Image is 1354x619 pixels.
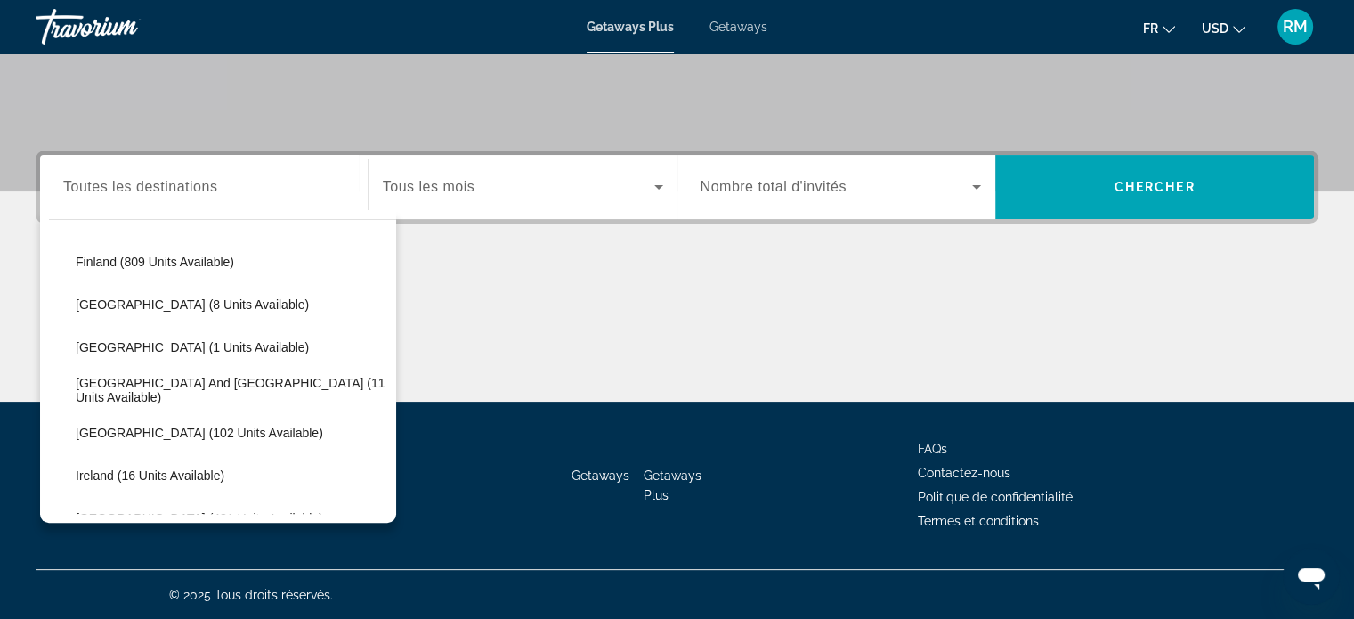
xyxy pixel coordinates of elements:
span: Tous les mois [383,179,474,194]
span: [GEOGRAPHIC_DATA] and [GEOGRAPHIC_DATA] (11 units available) [76,376,387,404]
button: Ireland (16 units available) [67,460,396,492]
a: Termes et conditions [918,514,1039,528]
button: [GEOGRAPHIC_DATA] and [GEOGRAPHIC_DATA] (11 units available) [67,374,396,406]
span: fr [1143,21,1158,36]
a: Contactez-nous [918,466,1010,480]
span: Toutes les destinations [63,179,217,194]
a: Getaways Plus [644,468,701,502]
button: [GEOGRAPHIC_DATA] (102 units available) [67,417,396,449]
span: Nombre total d'invités [701,179,847,194]
span: RM [1283,18,1308,36]
span: [GEOGRAPHIC_DATA] (1 units available) [76,340,309,354]
a: Travorium [36,4,214,50]
div: Search widget [40,155,1314,219]
span: [GEOGRAPHIC_DATA] (8 units available) [76,297,309,312]
button: Change language [1143,15,1175,41]
span: [GEOGRAPHIC_DATA] (102 units available) [76,426,323,440]
a: Getaways [709,20,767,34]
button: [GEOGRAPHIC_DATA] (1 units available) [67,331,396,363]
button: [GEOGRAPHIC_DATA] (431 units available) [67,502,396,534]
button: [GEOGRAPHIC_DATA] (8 units available) [67,289,396,321]
a: Politique de confidentialité [918,490,1073,504]
button: User Menu [1272,8,1318,45]
span: Chercher [1115,180,1196,194]
button: Change currency [1202,15,1245,41]
a: FAQs [918,442,947,456]
span: Ireland (16 units available) [76,468,224,483]
span: Finland (809 units available) [76,255,234,269]
button: Chercher [995,155,1314,219]
iframe: Bouton de lancement de la fenêtre de messagerie [1283,548,1340,605]
span: USD [1202,21,1228,36]
span: [GEOGRAPHIC_DATA] (431 units available) [76,511,323,525]
a: Getaways [572,468,629,483]
span: © 2025 Tous droits réservés. [169,588,333,602]
button: Finland (809 units available) [67,246,396,278]
a: Getaways Plus [587,20,674,34]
